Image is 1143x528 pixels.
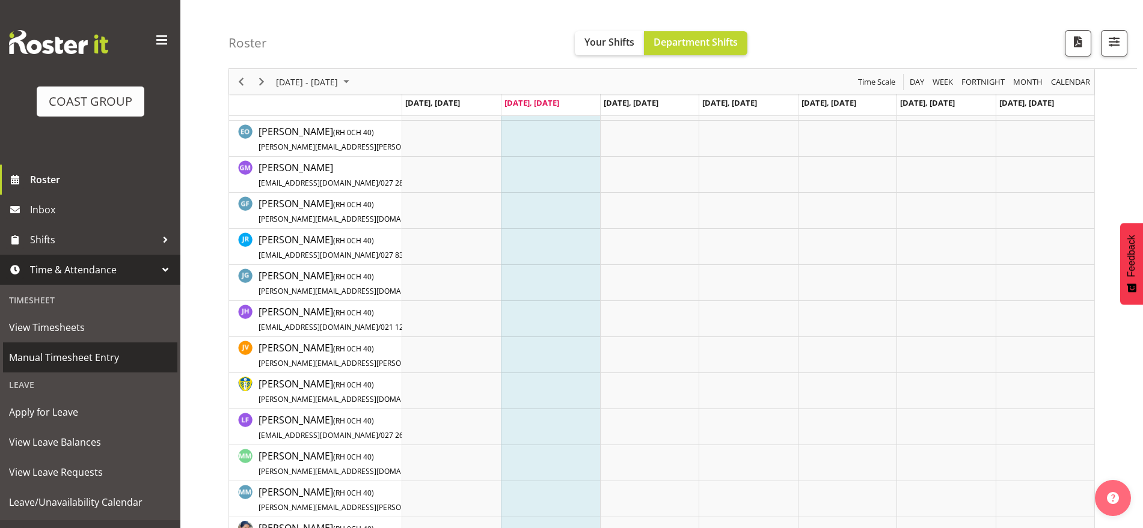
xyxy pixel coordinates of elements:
span: [PERSON_NAME] [259,485,539,513]
span: Manual Timesheet Entry [9,348,171,366]
span: ( CH 40) [333,127,374,138]
span: 021 124 5020 [381,322,426,332]
a: View Leave Requests [3,457,177,487]
span: [PERSON_NAME][EMAIL_ADDRESS][DOMAIN_NAME] [259,214,435,224]
a: [PERSON_NAME](RH 0CH 40)[EMAIL_ADDRESS][DOMAIN_NAME]/021 124 5020 [259,305,426,333]
a: [PERSON_NAME](RH 0CH 40)[PERSON_NAME][EMAIL_ADDRESS][PERSON_NAME][DOMAIN_NAME] [259,485,539,514]
span: [DATE], [DATE] [999,97,1054,108]
span: ( CH 40) [333,416,374,426]
span: RH 0 [336,380,351,390]
span: ( CH 40) [333,488,374,498]
span: [PERSON_NAME] [259,341,539,369]
button: Feedback - Show survey [1120,223,1143,305]
img: help-xxl-2.png [1107,492,1119,504]
a: [PERSON_NAME](RH 0CH 40)[EMAIL_ADDRESS][DOMAIN_NAME]/027 838 2715 [259,232,426,261]
span: RH 0 [336,127,351,138]
span: Your Shifts [584,35,634,49]
button: Filter Shifts [1101,30,1127,56]
span: [DATE], [DATE] [604,97,658,108]
span: RH 0 [336,308,351,318]
span: [PERSON_NAME][EMAIL_ADDRESS][PERSON_NAME][DOMAIN_NAME] [259,358,491,368]
td: Jason Garvey resource [229,265,402,301]
a: [PERSON_NAME](RH 0CH 40)[PERSON_NAME][EMAIL_ADDRESS][DOMAIN_NAME] [259,377,479,405]
td: Jorgelina Villar resource [229,337,402,373]
span: [PERSON_NAME][EMAIL_ADDRESS][PERSON_NAME][DOMAIN_NAME] [259,142,491,152]
span: Fortnight [960,74,1006,90]
span: [DATE] - [DATE] [275,74,339,90]
span: [PERSON_NAME] [259,161,426,189]
span: [PERSON_NAME][EMAIL_ADDRESS][PERSON_NAME][DOMAIN_NAME] [259,502,491,512]
span: ( CH 40) [333,452,374,462]
span: ( CH 40) [333,344,374,354]
td: Lauren Fisher resource [229,409,402,445]
img: Rosterit website logo [9,30,108,54]
span: 027 838 2715 [381,250,426,260]
button: Timeline Week [931,74,955,90]
span: Feedback [1126,235,1137,277]
div: Previous [231,69,251,94]
span: calendar [1050,74,1091,90]
a: [PERSON_NAME](RH 0CH 40)[PERSON_NAME][EMAIL_ADDRESS][DOMAIN_NAME] [259,196,479,225]
span: Roster [30,171,174,189]
span: Time & Attendance [30,261,156,279]
span: [PERSON_NAME] [259,305,426,333]
span: [PERSON_NAME] [259,197,479,225]
div: COAST GROUP [49,93,132,111]
td: Gareth French resource [229,193,402,229]
span: [PERSON_NAME] [259,377,479,405]
button: Time Scale [856,74,898,90]
td: Jamie Rapsey resource [229,229,402,265]
div: Timesheet [3,288,177,312]
button: Next [254,74,270,90]
td: Michael McCardle resource [229,445,402,481]
button: September 01 - 07, 2025 [274,74,355,90]
span: [EMAIL_ADDRESS][DOMAIN_NAME] [259,250,378,260]
a: Leave/Unavailability Calendar [3,487,177,517]
div: Next [251,69,272,94]
span: ( CH 40) [333,272,374,282]
td: Monique Mitchell resource [229,481,402,517]
button: Your Shifts [575,31,644,55]
span: Month [1012,74,1044,90]
span: [PERSON_NAME][EMAIL_ADDRESS][DOMAIN_NAME] [259,286,435,296]
span: [PERSON_NAME] [259,449,483,477]
span: [PERSON_NAME] [259,233,426,261]
span: [DATE], [DATE] [900,97,955,108]
span: RH 0 [336,452,351,462]
span: RH 0 [336,199,351,210]
span: [DATE], [DATE] [504,97,559,108]
h4: Roster [228,36,267,50]
a: [PERSON_NAME](RH 0CH 40)[PERSON_NAME][EMAIL_ADDRESS][DOMAIN_NAME] [259,269,479,297]
a: [PERSON_NAME](RH 0CH 40)[PERSON_NAME][EMAIL_ADDRESS][PERSON_NAME][DOMAIN_NAME] [259,124,539,153]
a: [PERSON_NAME](RH 0CH 40)[PERSON_NAME][EMAIL_ADDRESS][PERSON_NAME][DOMAIN_NAME] [259,341,539,369]
span: [DATE], [DATE] [405,97,460,108]
button: Download a PDF of the roster according to the set date range. [1065,30,1091,56]
a: [PERSON_NAME](RH 0CH 40)[PERSON_NAME][EMAIL_ADDRESS][DOMAIN_NAME] [259,449,483,478]
span: ( CH 40) [333,235,374,246]
span: [EMAIL_ADDRESS][DOMAIN_NAME] [259,430,378,440]
span: RH 0 [336,235,351,246]
span: 027 261 3802 [381,430,426,440]
span: [DATE], [DATE] [801,97,856,108]
a: View Leave Balances [3,427,177,457]
span: Department Shifts [654,35,738,49]
span: RH 0 [336,272,351,282]
a: View Timesheets [3,312,177,342]
a: [PERSON_NAME](RH 0CH 40)[EMAIL_ADDRESS][DOMAIN_NAME]/027 261 3802 [259,413,426,442]
div: Leave [3,372,177,397]
span: RH 0 [336,416,351,426]
span: Apply for Leave [9,403,171,421]
a: Apply for Leave [3,397,177,427]
span: View Leave Requests [9,463,171,481]
span: [PERSON_NAME][EMAIL_ADDRESS][DOMAIN_NAME] [259,394,435,404]
span: ( CH 40) [333,199,374,210]
span: / [378,250,381,260]
span: [PERSON_NAME] [259,413,426,441]
span: [PERSON_NAME] [259,125,539,153]
span: [PERSON_NAME][EMAIL_ADDRESS][DOMAIN_NAME] [259,466,435,476]
td: Jeremy Hogan resource [229,301,402,337]
button: Previous [233,74,250,90]
span: ( CH 40) [333,380,374,390]
span: View Leave Balances [9,433,171,451]
span: 027 280 0243 [381,178,426,188]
